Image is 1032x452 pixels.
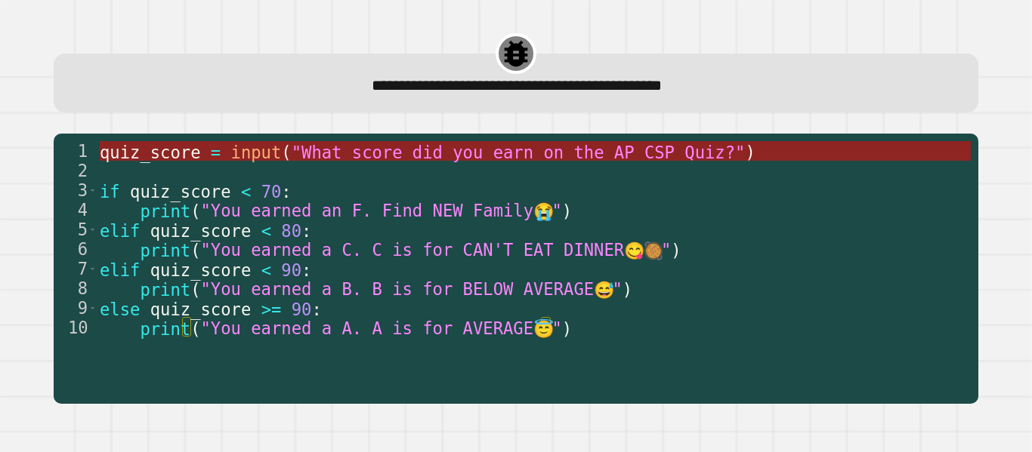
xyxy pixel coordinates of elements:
span: elif [100,260,140,279]
span: 70 [261,181,282,201]
span: ) [623,279,632,299]
span: if [100,181,120,201]
span: Toggle code folding, rows 3 through 4 [88,180,97,200]
div: 3 [54,180,97,200]
span: elif [100,220,140,240]
span: : [301,260,311,279]
div: 7 [54,259,97,278]
span: 90 [292,299,312,318]
span: input [231,142,282,161]
span: ) [562,318,572,338]
span: Toggle code folding, rows 9 through 10 [88,298,97,318]
span: : [312,299,322,318]
span: "You earned an F. Find NEW Family " [201,200,562,220]
span: quiz_score [150,220,252,240]
div: 8 [54,278,97,298]
div: 10 [54,318,97,337]
span: quiz_score [150,299,252,318]
span: Toggle code folding, rows 5 through 6 [88,220,97,239]
span: else [100,299,140,318]
div: 1 [54,141,97,161]
div: 5 [54,220,97,239]
div: 6 [54,239,97,259]
span: 😭 [533,201,552,221]
span: print [141,279,191,299]
span: "You earned a B. B is for BELOW AVERAGE " [201,278,623,298]
span: = [211,142,221,161]
div: 4 [54,200,97,220]
span: < [241,181,251,201]
span: ( [282,142,292,161]
span: quiz_score [100,142,201,161]
div: 2 [54,161,97,180]
span: : [282,181,292,201]
span: 😅 [594,280,612,300]
span: >= [261,299,282,318]
span: 😋 [625,241,643,260]
span: ( [191,318,201,338]
span: ) [672,240,681,260]
span: 90 [282,260,302,279]
span: "You earned a A. A is for AVERAGE " [201,318,562,337]
span: 😇 [533,319,552,339]
span: < [261,260,271,279]
span: "You earned a C. C is for CAN'T EAT DINNER " [201,239,672,259]
span: quiz_score [130,181,231,201]
span: ) [562,201,572,220]
span: print [141,318,191,338]
span: : [301,220,311,240]
span: quiz_score [150,260,252,279]
span: ( [191,201,201,220]
div: 9 [54,298,97,318]
span: print [141,240,191,260]
span: < [261,220,271,240]
span: 80 [282,220,302,240]
span: print [141,201,191,220]
span: ) [746,142,755,161]
span: ( [191,279,201,299]
span: "What score did you earn on the AP CSP Quiz?" [292,142,746,161]
span: Toggle code folding, rows 7 through 8 [88,259,97,278]
span: 🥘 [643,241,661,260]
span: ( [191,240,201,260]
